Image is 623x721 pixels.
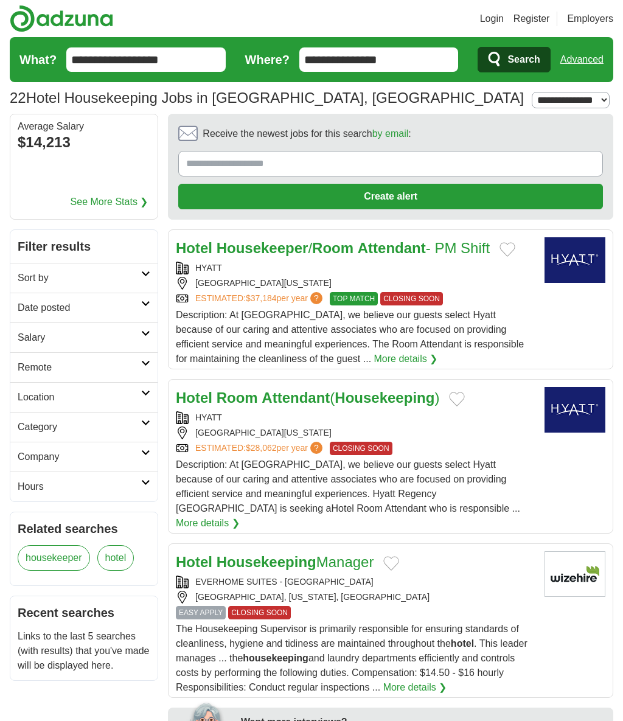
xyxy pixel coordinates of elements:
[513,12,550,26] a: Register
[176,591,535,604] div: [GEOGRAPHIC_DATA], [US_STATE], [GEOGRAPHIC_DATA]
[176,240,212,256] strong: Hotel
[246,293,277,303] span: $37,184
[246,443,277,453] span: $28,062
[567,12,613,26] a: Employers
[176,389,212,406] strong: Hotel
[10,230,158,263] h2: Filter results
[178,184,603,209] button: Create alert
[18,122,150,131] div: Average Salary
[545,387,605,433] img: Hyatt logo
[335,389,434,406] strong: Housekeeping
[10,352,158,382] a: Remote
[18,271,141,285] h2: Sort by
[545,551,605,597] img: Company logo
[10,89,524,106] h1: Hotel Housekeeping Jobs in [GEOGRAPHIC_DATA], [GEOGRAPHIC_DATA]
[176,277,535,290] div: [GEOGRAPHIC_DATA][US_STATE]
[176,427,535,439] div: [GEOGRAPHIC_DATA][US_STATE]
[10,472,158,501] a: Hours
[383,556,399,571] button: Add to favorite jobs
[18,301,141,315] h2: Date posted
[18,479,141,494] h2: Hours
[245,51,290,69] label: Where?
[18,629,150,673] p: Links to the last 5 searches (with results) that you've made will be displayed here.
[449,392,465,406] button: Add to favorite jobs
[18,330,141,345] h2: Salary
[195,292,325,305] a: ESTIMATED:$37,184per year?
[71,195,148,209] a: See More Stats ❯
[10,5,113,32] img: Adzuna logo
[18,390,141,405] h2: Location
[18,450,141,464] h2: Company
[228,606,291,619] span: CLOSING SOON
[203,127,411,141] span: Receive the newest jobs for this search :
[372,128,409,139] a: by email
[310,442,322,454] span: ?
[312,240,353,256] strong: Room
[18,420,141,434] h2: Category
[97,545,134,571] a: hotel
[176,516,240,531] a: More details ❯
[176,554,212,570] strong: Hotel
[10,382,158,412] a: Location
[176,554,374,570] a: Hotel HousekeepingManager
[18,545,90,571] a: housekeeper
[10,322,158,352] a: Salary
[545,237,605,283] img: Hyatt logo
[176,624,527,692] span: The Housekeeping Supervisor is primarily responsible for ensuring standards of cleanliness, hygie...
[176,240,490,256] a: Hotel Housekeeper/Room Attendant- PM Shift
[451,638,474,649] strong: hotel
[374,352,438,366] a: More details ❯
[195,263,222,273] a: HYATT
[18,360,141,375] h2: Remote
[176,310,524,364] span: Description: At [GEOGRAPHIC_DATA], we believe our guests select Hyatt because of our caring and a...
[176,459,520,514] span: Description: At [GEOGRAPHIC_DATA], we believe our guests select Hyatt because of our caring and a...
[380,292,443,305] span: CLOSING SOON
[330,442,392,455] span: CLOSING SOON
[10,442,158,472] a: Company
[176,606,226,619] span: EASY APPLY
[18,520,150,538] h2: Related searches
[217,389,258,406] strong: Room
[217,240,308,256] strong: Housekeeper
[499,242,515,257] button: Add to favorite jobs
[330,292,378,305] span: TOP MATCH
[358,240,426,256] strong: Attendant
[10,263,158,293] a: Sort by
[243,653,308,663] strong: housekeeping
[383,680,447,695] a: More details ❯
[373,12,611,179] iframe: Sign in with Google Dialog
[18,604,150,622] h2: Recent searches
[195,442,325,455] a: ESTIMATED:$28,062per year?
[176,576,535,588] div: EVERHOME SUITES - [GEOGRAPHIC_DATA]
[176,389,439,406] a: Hotel Room Attendant(Housekeeping)
[10,87,26,109] span: 22
[262,389,330,406] strong: Attendant
[310,292,322,304] span: ?
[10,412,158,442] a: Category
[480,12,504,26] a: Login
[10,293,158,322] a: Date posted
[19,51,57,69] label: What?
[18,131,150,153] div: $14,213
[217,554,316,570] strong: Housekeeping
[195,413,222,422] a: HYATT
